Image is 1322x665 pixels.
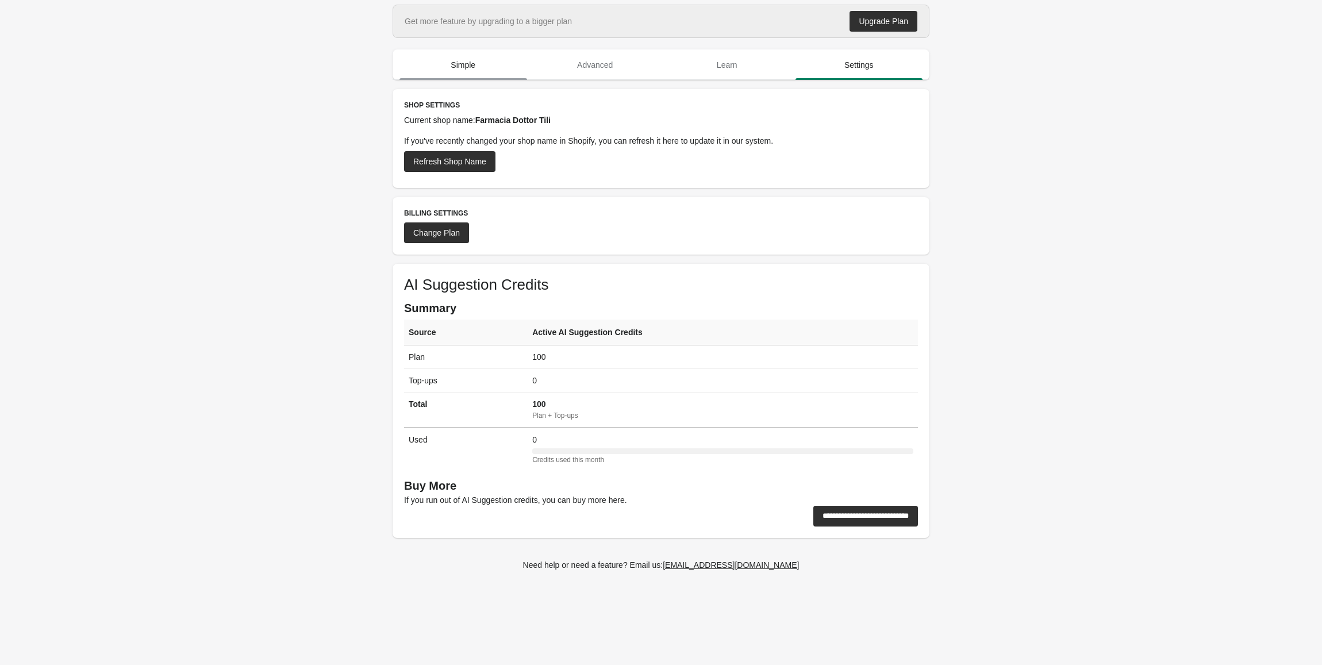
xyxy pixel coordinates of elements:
h3: Billing Settings [404,209,918,218]
p: If you run out of AI Suggestion credits, you can buy more here. [404,494,918,506]
td: Top-ups [404,369,528,393]
span: Learn [663,55,791,75]
button: Advanced [529,50,662,80]
span: Advanced [532,55,659,75]
span: Simple [399,55,527,75]
strong: Total [409,399,427,409]
div: [EMAIL_ADDRESS][DOMAIN_NAME] [663,560,799,570]
strong: 100 [532,399,545,409]
td: Plan [404,345,528,369]
h2: Buy More [404,480,918,491]
td: Used [404,428,528,471]
button: Settings [793,50,925,80]
div: Plan + Top-ups [532,410,913,421]
div: Get more feature by upgrading to a bigger plan [405,16,572,27]
th: Source [404,320,528,345]
p: Current shop name: [404,114,918,126]
a: [EMAIL_ADDRESS][DOMAIN_NAME] [658,555,804,575]
h2: Summary [404,302,918,314]
button: Refresh Shop Name [404,151,495,172]
button: Simple [397,50,529,80]
div: Credits used this month [532,454,913,466]
button: Learn [661,50,793,80]
div: Upgrade Plan [859,17,908,26]
td: 0 [528,428,918,471]
p: If you've recently changed your shop name in Shopify, you can refresh it here to update it in our... [404,135,918,147]
h1: AI Suggestion Credits [404,275,918,294]
span: Settings [795,55,923,75]
a: Change Plan [404,222,469,243]
div: Change Plan [413,228,460,237]
h3: Shop Settings [404,101,918,110]
th: Active AI Suggestion Credits [528,320,918,345]
a: Upgrade Plan [850,11,917,32]
div: Refresh Shop Name [413,157,486,166]
td: 0 [528,369,918,393]
div: Need help or need a feature? Email us: [523,559,800,571]
strong: Farmacia Dottor Tili [475,116,551,125]
td: 100 [528,345,918,369]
